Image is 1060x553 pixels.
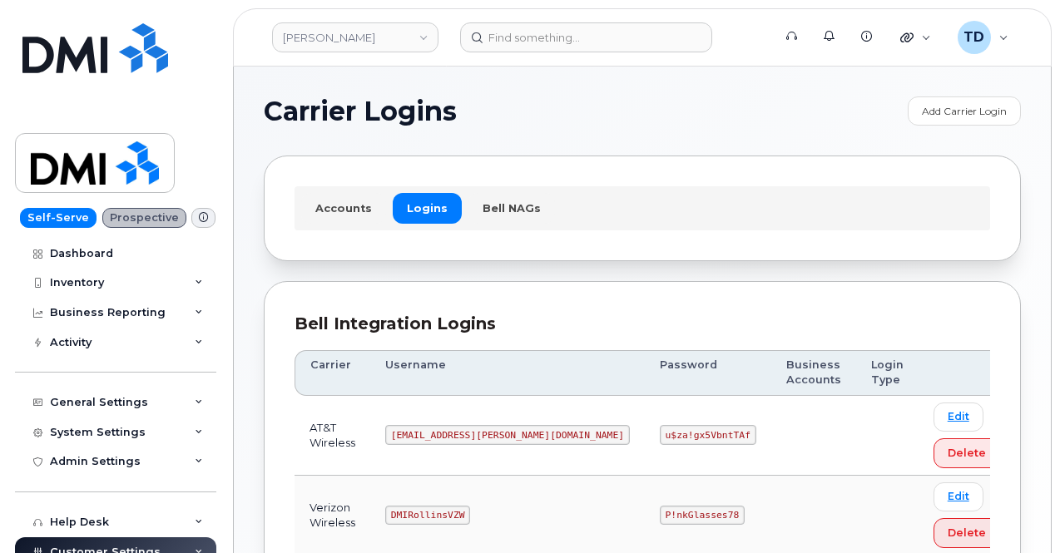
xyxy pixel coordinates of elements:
th: Login Type [856,350,919,396]
span: Delete [948,525,986,541]
a: Logins [393,193,462,223]
a: Accounts [301,193,386,223]
button: Delete [934,438,1000,468]
span: Carrier Logins [264,99,457,124]
a: Bell NAGs [468,193,555,223]
a: Add Carrier Login [908,96,1021,126]
span: Delete [948,445,986,461]
th: Carrier [295,350,370,396]
th: Username [370,350,645,396]
code: P!nkGlasses78 [660,506,745,526]
a: Edit [934,402,983,432]
code: [EMAIL_ADDRESS][PERSON_NAME][DOMAIN_NAME] [385,425,630,445]
th: Business Accounts [771,350,856,396]
th: Password [645,350,771,396]
code: DMIRollinsVZW [385,506,470,526]
button: Delete [934,518,1000,548]
td: AT&T Wireless [295,396,370,476]
a: Edit [934,482,983,511]
div: Bell Integration Logins [295,312,990,336]
code: u$za!gx5VbntTAf [660,425,756,445]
